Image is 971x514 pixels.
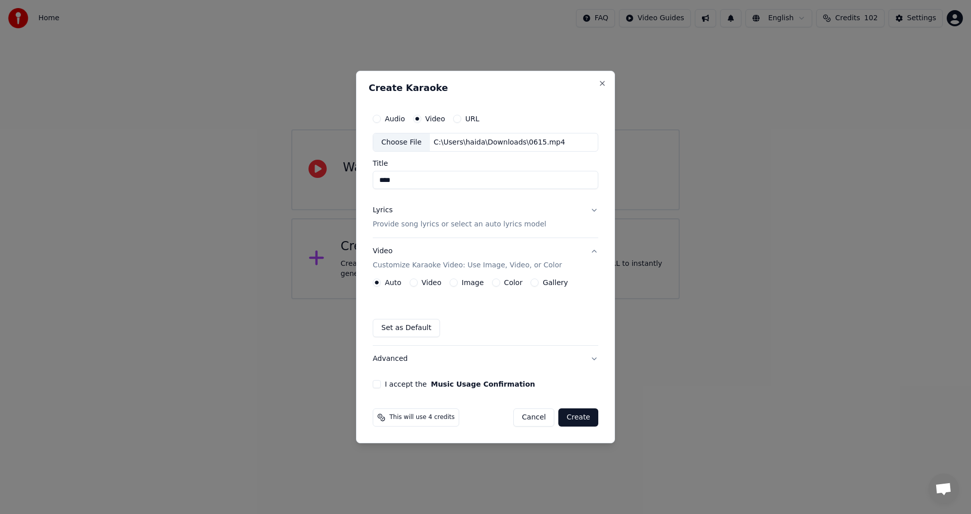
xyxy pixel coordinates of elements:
[543,279,568,286] label: Gallery
[373,278,598,345] div: VideoCustomize Karaoke Video: Use Image, Video, or Color
[462,279,484,286] label: Image
[373,260,562,270] p: Customize Karaoke Video: Use Image, Video, or Color
[558,408,598,427] button: Create
[389,413,455,422] span: This will use 4 credits
[373,247,562,271] div: Video
[373,319,440,337] button: Set as Default
[425,115,445,122] label: Video
[373,346,598,372] button: Advanced
[513,408,554,427] button: Cancel
[504,279,523,286] label: Color
[431,381,535,388] button: I accept the
[373,206,392,216] div: Lyrics
[373,198,598,238] button: LyricsProvide song lyrics or select an auto lyrics model
[385,279,402,286] label: Auto
[373,220,546,230] p: Provide song lyrics or select an auto lyrics model
[369,83,602,92] h2: Create Karaoke
[430,137,569,148] div: C:\Users\haida\Downloads\0615.mp4
[373,133,430,152] div: Choose File
[465,115,479,122] label: URL
[422,279,442,286] label: Video
[373,160,598,167] label: Title
[385,115,405,122] label: Audio
[385,381,535,388] label: I accept the
[373,239,598,279] button: VideoCustomize Karaoke Video: Use Image, Video, or Color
